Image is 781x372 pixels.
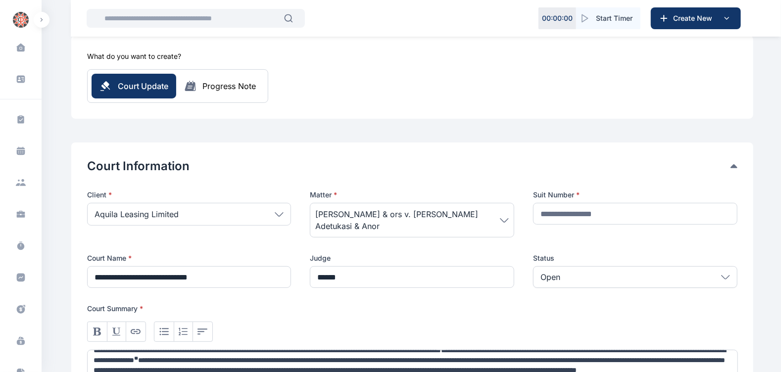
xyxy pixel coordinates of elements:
[87,304,737,314] p: Court Summary
[87,253,292,263] label: Court Name
[310,253,514,263] label: Judge
[87,158,737,174] div: Court Information
[540,271,560,283] p: Open
[95,208,179,220] span: Aquila Leasing Limited
[576,7,640,29] button: Start Timer
[533,190,737,200] label: Suit Number
[118,80,168,92] span: Court Update
[176,80,264,92] button: Progress Note
[596,13,633,23] span: Start Timer
[542,13,573,23] p: 00 : 00 : 00
[669,13,721,23] span: Create New
[310,190,337,200] span: Matter
[533,253,737,263] label: Status
[87,190,292,200] p: Client
[315,208,500,232] span: [PERSON_NAME] & ors v. [PERSON_NAME] Adetukasi & Anor
[87,158,731,174] button: Court Information
[651,7,741,29] button: Create New
[202,80,256,92] div: Progress Note
[92,74,176,98] button: Court Update
[87,51,181,61] h5: What do you want to create?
